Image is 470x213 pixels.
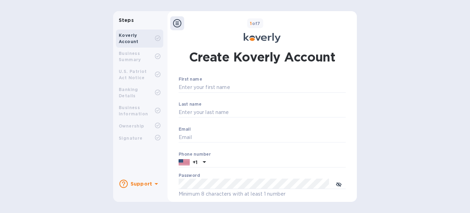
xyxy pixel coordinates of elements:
[250,21,260,26] b: of 7
[193,159,197,166] p: +1
[179,190,346,198] p: Minimum 8 characters with at least 1 number
[179,152,211,156] label: Phone number
[131,181,152,187] b: Support
[119,87,138,98] b: Banking Details
[119,33,139,44] b: Koverly Account
[119,69,147,80] b: U.S. Patriot Act Notice
[179,107,346,118] input: Enter your last name
[119,51,141,62] b: Business Summary
[179,158,190,166] img: US
[179,174,200,178] label: Password
[189,48,336,66] h1: Create Koverly Account
[119,105,148,116] b: Business Information
[119,17,134,23] b: Steps
[119,136,143,141] b: Signature
[179,127,191,131] label: Email
[250,21,252,26] span: 1
[332,177,346,191] button: toggle password visibility
[179,82,346,93] input: Enter your first name
[119,123,144,129] b: Ownership
[179,102,202,106] label: Last name
[179,132,346,143] input: Email
[179,77,202,82] label: First name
